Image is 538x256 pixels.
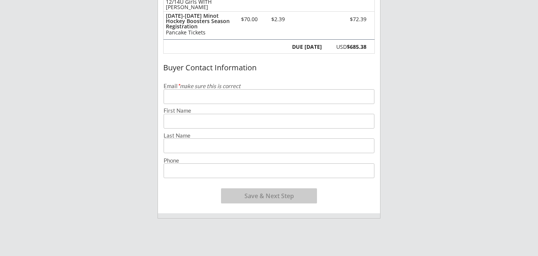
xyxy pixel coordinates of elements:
[347,43,366,50] strong: $685.38
[324,17,366,22] div: $72.39
[163,64,375,72] div: Buyer Contact Information
[291,44,322,50] div: DUE [DATE]
[164,108,374,113] div: First Name
[164,83,374,89] div: Email
[166,13,230,29] div: [DATE]-[DATE] Minot Hockey Boosters Season Registration
[178,82,241,89] em: make sure this is correct
[166,30,230,35] div: Pancake Tickets
[164,133,374,138] div: Last Name
[233,17,265,22] div: $70.00
[164,158,374,163] div: Phone
[265,17,291,22] div: $2.39
[221,188,317,203] button: Save & Next Step
[326,44,366,50] div: USD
